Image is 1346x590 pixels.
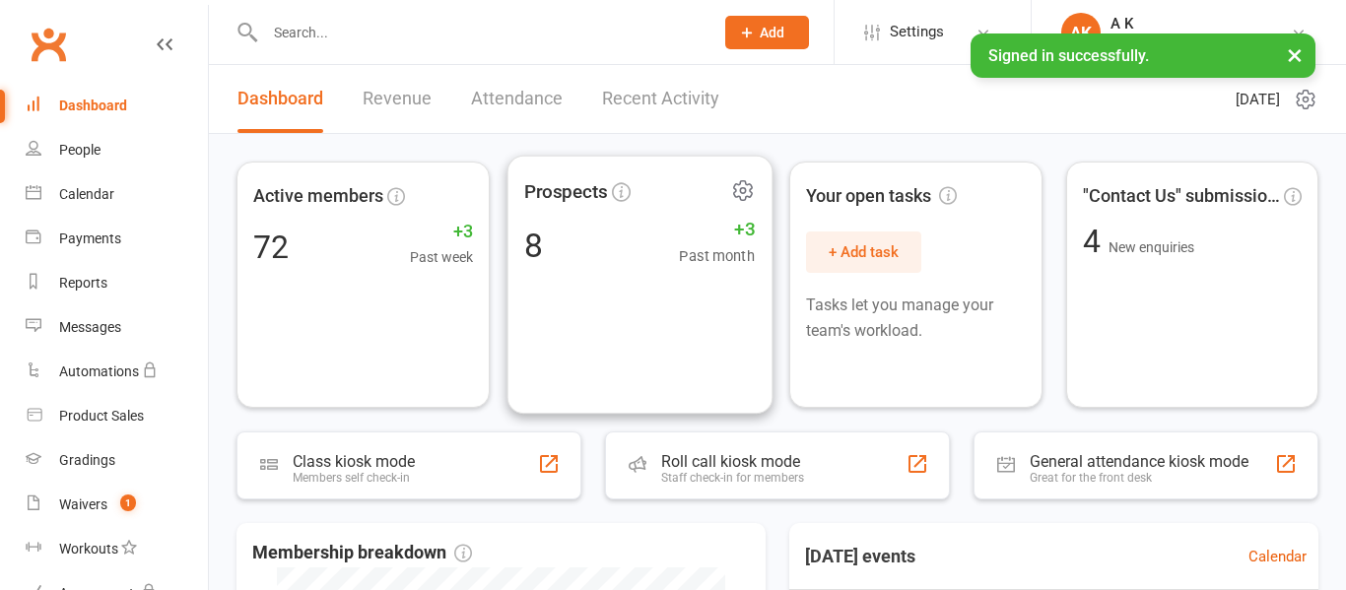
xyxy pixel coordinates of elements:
[890,10,944,54] span: Settings
[789,539,931,574] h3: [DATE] events
[661,452,804,471] div: Roll call kiosk mode
[26,305,208,350] a: Messages
[26,172,208,217] a: Calendar
[26,261,208,305] a: Reports
[253,231,289,263] div: 72
[59,496,107,512] div: Waivers
[1030,452,1248,471] div: General attendance kiosk mode
[806,182,957,211] span: Your open tasks
[59,142,101,158] div: People
[59,408,144,424] div: Product Sales
[1236,88,1280,111] span: [DATE]
[26,527,208,571] a: Workouts
[59,319,121,335] div: Messages
[1083,182,1281,211] span: "Contact Us" submissions
[806,293,1026,343] p: Tasks let you manage your team's workload.
[524,176,607,206] span: Prospects
[24,20,73,69] a: Clubworx
[1061,13,1101,52] div: AK
[26,438,208,483] a: Gradings
[410,218,473,246] span: +3
[59,275,107,291] div: Reports
[59,452,115,468] div: Gradings
[293,452,415,471] div: Class kiosk mode
[26,84,208,128] a: Dashboard
[602,65,719,133] a: Recent Activity
[1109,239,1194,255] span: New enquiries
[26,394,208,438] a: Product Sales
[1277,33,1312,76] button: ×
[410,246,473,268] span: Past week
[59,363,139,379] div: Automations
[253,182,383,211] span: Active members
[59,186,114,202] div: Calendar
[26,217,208,261] a: Payments
[1110,15,1291,33] div: A K
[26,483,208,527] a: Waivers 1
[725,16,809,49] button: Add
[988,46,1149,65] span: Signed in successfully.
[806,231,921,273] button: + Add task
[1083,223,1109,260] span: 4
[471,65,563,133] a: Attendance
[679,215,755,244] span: +3
[59,541,118,557] div: Workouts
[259,19,700,46] input: Search...
[26,350,208,394] a: Automations
[1030,471,1248,485] div: Great for the front desk
[363,65,432,133] a: Revenue
[679,244,755,268] span: Past month
[237,65,323,133] a: Dashboard
[120,494,136,511] span: 1
[760,25,784,40] span: Add
[1248,545,1307,568] a: Calendar
[661,471,804,485] div: Staff check-in for members
[1110,33,1291,50] div: Dromana Grappling Academy
[293,471,415,485] div: Members self check-in
[59,230,121,246] div: Payments
[524,229,543,262] div: 8
[252,539,472,567] span: Membership breakdown
[59,98,127,113] div: Dashboard
[26,128,208,172] a: People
